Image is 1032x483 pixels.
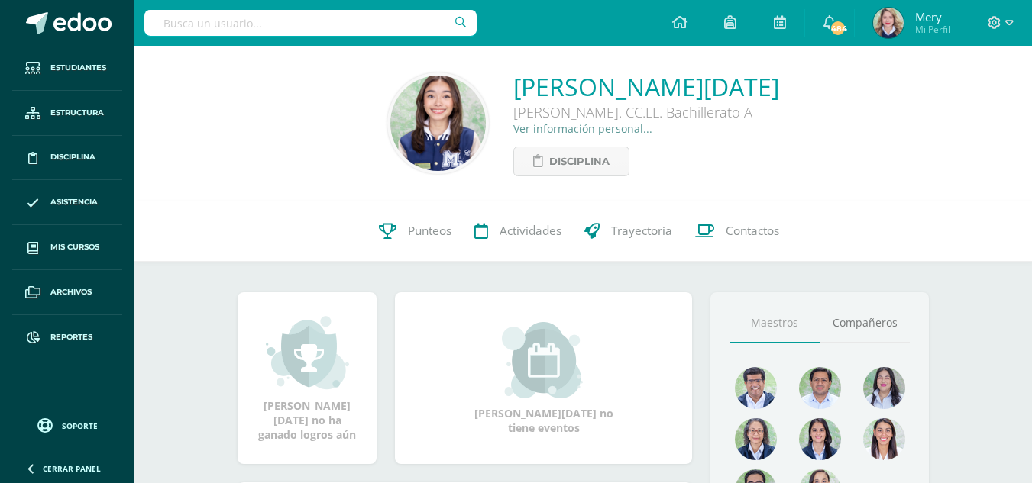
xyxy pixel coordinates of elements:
[266,314,349,391] img: achievement_small.png
[611,223,672,239] span: Trayectoria
[12,270,122,315] a: Archivos
[50,331,92,343] span: Reportes
[735,367,777,409] img: 484afa508d8d35e59a7ea9d5d4640c41.png
[50,196,98,208] span: Asistencia
[502,322,585,398] img: event_small.png
[367,201,463,262] a: Punteos
[12,46,122,91] a: Estudiantes
[18,414,116,435] a: Soporte
[915,9,950,24] span: Mery
[12,136,122,181] a: Disciplina
[12,180,122,225] a: Asistencia
[62,420,98,431] span: Soporte
[573,201,684,262] a: Trayectoria
[820,304,910,343] a: Compañeros
[12,315,122,360] a: Reportes
[513,70,779,103] a: [PERSON_NAME][DATE]
[50,107,104,119] span: Estructura
[513,121,652,136] a: Ver información personal...
[467,322,620,435] div: [PERSON_NAME][DATE] no tiene eventos
[830,20,846,37] span: 484
[915,23,950,36] span: Mi Perfil
[513,103,779,121] div: [PERSON_NAME]. CC.LL. Bachillerato A
[50,62,106,74] span: Estudiantes
[684,201,791,262] a: Contactos
[12,91,122,136] a: Estructura
[549,147,610,175] span: Disciplina
[43,463,101,474] span: Cerrar panel
[873,8,904,38] img: c3ba4bc82f539d18ce1ea45118c47ae0.png
[735,418,777,460] img: 68491b968eaf45af92dd3338bd9092c6.png
[12,225,122,270] a: Mis cursos
[863,367,905,409] img: 1934cc27df4ca65fd091d7882280e9dd.png
[408,223,451,239] span: Punteos
[863,418,905,460] img: 38d188cc98c34aa903096de2d1c9671e.png
[50,241,99,253] span: Mis cursos
[144,10,477,36] input: Busca un usuario...
[50,286,92,298] span: Archivos
[50,151,95,163] span: Disciplina
[500,223,561,239] span: Actividades
[799,367,841,409] img: 1e7bfa517bf798cc96a9d855bf172288.png
[253,314,361,442] div: [PERSON_NAME][DATE] no ha ganado logros aún
[730,304,820,343] a: Maestros
[513,147,629,176] a: Disciplina
[390,76,486,171] img: eeaf15d94af576db6196405692cf8a12.png
[799,418,841,460] img: d4e0c534ae446c0d00535d3bb96704e9.png
[726,223,779,239] span: Contactos
[463,201,573,262] a: Actividades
